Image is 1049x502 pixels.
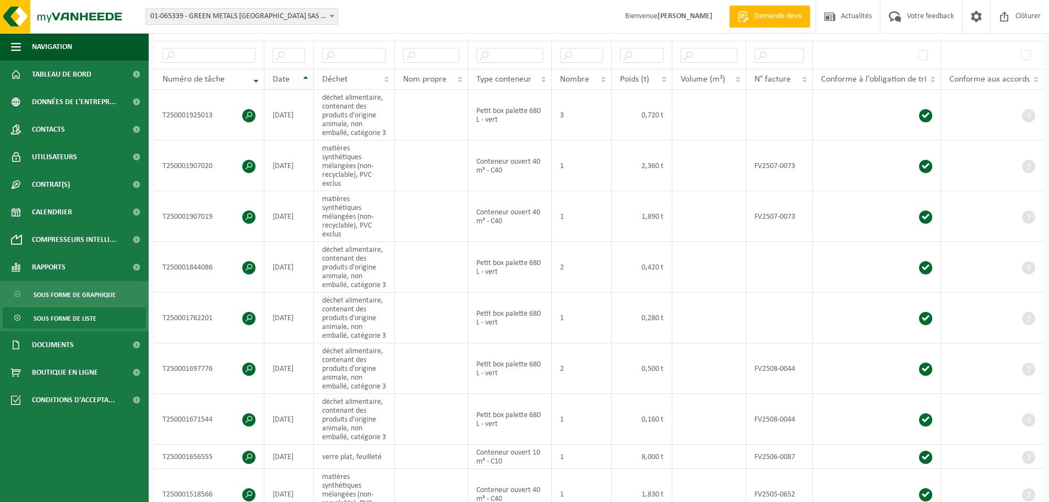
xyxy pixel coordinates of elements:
span: Date [273,75,290,84]
span: Documents [32,331,74,359]
td: 0,280 t [612,293,672,343]
td: [DATE] [264,90,314,141]
strong: [PERSON_NAME] [657,12,713,20]
td: FV2506-0087 [746,445,813,469]
td: 1 [552,141,612,191]
td: FV2507-0073 [746,141,813,191]
span: Utilisateurs [32,143,77,171]
td: 0,160 t [612,394,672,445]
a: Sous forme de graphique [3,284,146,305]
td: matières synthétiques mélangées (non-recyclable), PVC exclus [314,191,395,242]
td: T250001656555 [154,445,264,469]
span: Contacts [32,116,65,143]
span: Type conteneur [476,75,531,84]
a: Demande devis [729,6,810,28]
td: 2 [552,343,612,394]
td: T250001925013 [154,90,264,141]
span: Calendrier [32,198,72,226]
span: Rapports [32,253,66,281]
span: Demande devis [752,11,805,22]
span: Contrat(s) [32,171,70,198]
td: 0,720 t [612,90,672,141]
td: déchet alimentaire, contenant des produits d'origine animale, non emballé, catégorie 3 [314,90,395,141]
span: Données de l'entrepr... [32,88,116,116]
span: Sous forme de liste [34,308,96,329]
td: 8,000 t [612,445,672,469]
td: 1 [552,394,612,445]
span: Nom propre [403,75,447,84]
span: Boutique en ligne [32,359,98,386]
td: T250001844086 [154,242,264,293]
td: 1,890 t [612,191,672,242]
span: Conforme à l’obligation de tri [821,75,927,84]
td: déchet alimentaire, contenant des produits d'origine animale, non emballé, catégorie 3 [314,293,395,343]
span: Nombre [560,75,589,84]
span: N° facture [754,75,791,84]
td: 2,360 t [612,141,672,191]
span: Déchet [322,75,347,84]
td: Conteneur ouvert 40 m³ - C40 [468,191,552,242]
span: Poids (t) [620,75,649,84]
td: Petit box palette 680 L - vert [468,242,552,293]
td: 1 [552,191,612,242]
td: Petit box palette 680 L - vert [468,343,552,394]
td: T250001697776 [154,343,264,394]
td: Petit box palette 680 L - vert [468,90,552,141]
td: 3 [552,90,612,141]
td: 0,500 t [612,343,672,394]
td: T250001907020 [154,141,264,191]
td: [DATE] [264,242,314,293]
td: T250001907019 [154,191,264,242]
td: [DATE] [264,141,314,191]
td: 0,420 t [612,242,672,293]
span: Navigation [32,33,72,61]
td: déchet alimentaire, contenant des produits d'origine animale, non emballé, catégorie 3 [314,343,395,394]
td: T250001762201 [154,293,264,343]
td: matières synthétiques mélangées (non-recyclable), PVC exclus [314,141,395,191]
td: déchet alimentaire, contenant des produits d'origine animale, non emballé, catégorie 3 [314,242,395,293]
span: 01-065339 - GREEN METALS FRANCE SAS - ONNAING [145,8,338,25]
td: [DATE] [264,445,314,469]
td: [DATE] [264,343,314,394]
td: Petit box palette 680 L - vert [468,394,552,445]
td: T250001671544 [154,394,264,445]
span: 01-065339 - GREEN METALS FRANCE SAS - ONNAING [146,9,338,24]
td: 1 [552,445,612,469]
a: Sous forme de liste [3,307,146,328]
td: [DATE] [264,293,314,343]
td: 2 [552,242,612,293]
span: Numéro de tâche [162,75,225,84]
td: [DATE] [264,191,314,242]
td: FV2508-0044 [746,343,813,394]
td: Conteneur ouvert 40 m³ - C40 [468,141,552,191]
span: Volume (m³) [681,75,725,84]
td: 1 [552,293,612,343]
td: Conteneur ouvert 10 m³ - C10 [468,445,552,469]
td: Petit box palette 680 L - vert [468,293,552,343]
td: déchet alimentaire, contenant des produits d'origine animale, non emballé, catégorie 3 [314,394,395,445]
td: verre plat, feuilleté [314,445,395,469]
span: Tableau de bord [32,61,91,88]
span: Conforme aux accords [949,75,1030,84]
td: FV2507-0073 [746,191,813,242]
span: Sous forme de graphique [34,284,116,305]
td: [DATE] [264,394,314,445]
span: Conditions d'accepta... [32,386,115,414]
span: Compresseurs intelli... [32,226,116,253]
td: FV2508-0044 [746,394,813,445]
